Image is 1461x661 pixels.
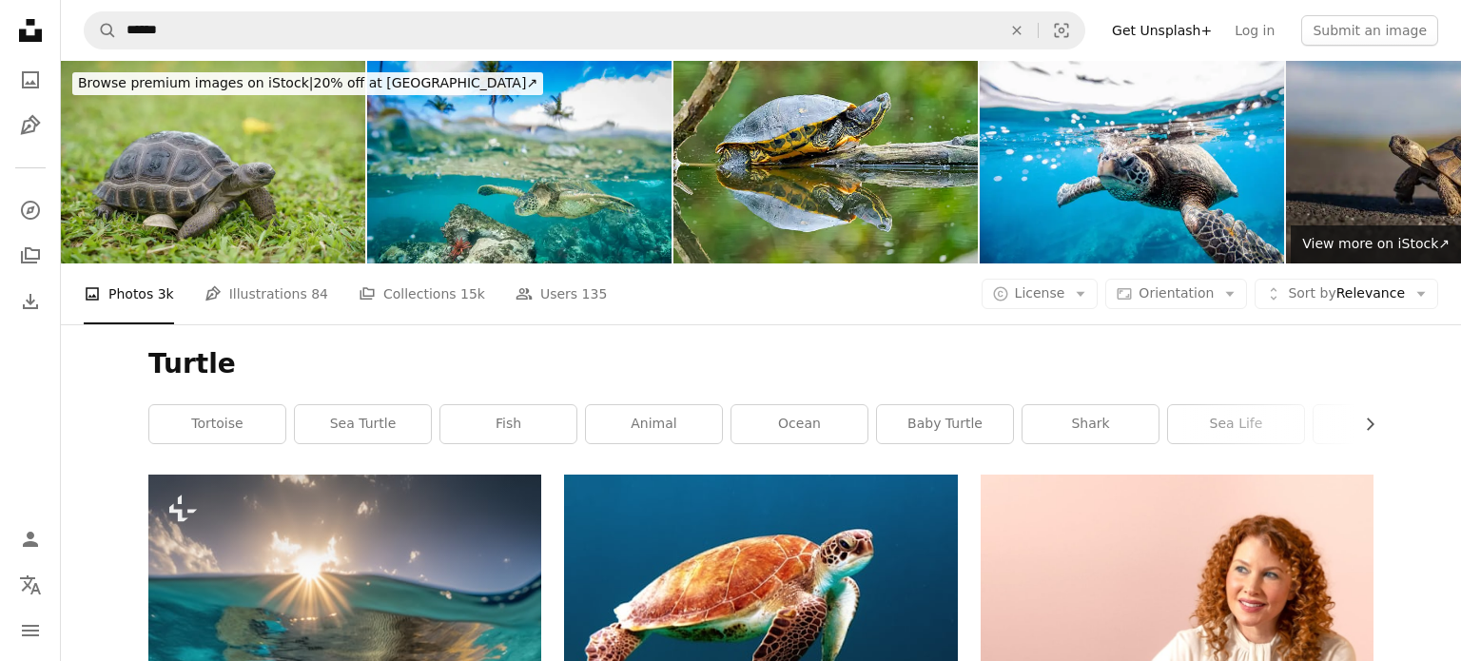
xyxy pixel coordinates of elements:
button: Submit an image [1301,15,1438,46]
img: Baby Aldabra giant tortoise (Aldabrachelys gigantea) on green lawn grass. It is one of the larges... [61,61,365,263]
a: Log in / Sign up [11,520,49,558]
a: tortoise [149,405,285,443]
h1: Turtle [148,347,1373,381]
a: sea life [1168,405,1304,443]
a: Get Unsplash+ [1101,15,1223,46]
span: View more on iStock ↗ [1302,236,1450,251]
a: Illustrations [11,107,49,145]
a: ocean [731,405,867,443]
button: Language [11,566,49,604]
a: brown turtle swimming underwater [564,589,957,606]
span: 20% off at [GEOGRAPHIC_DATA] ↗ [78,75,537,90]
span: Relevance [1288,284,1405,303]
span: Orientation [1139,285,1214,301]
form: Find visuals sitewide [84,11,1085,49]
img: Hawaiian Green Sea Turtle [367,61,672,263]
span: Browse premium images on iStock | [78,75,313,90]
button: scroll list to the right [1353,405,1373,443]
button: Orientation [1105,279,1247,309]
a: Users 135 [516,263,607,324]
a: whale [1314,405,1450,443]
span: Sort by [1288,285,1335,301]
a: Collections [11,237,49,275]
a: Explore [11,191,49,229]
button: License [982,279,1099,309]
a: baby turtle [877,405,1013,443]
span: 135 [582,283,608,304]
a: animal [586,405,722,443]
button: Menu [11,612,49,650]
a: Download History [11,282,49,321]
span: 15k [460,283,485,304]
button: Search Unsplash [85,12,117,49]
a: View more on iStock↗ [1291,225,1461,263]
span: License [1015,285,1065,301]
a: fish [440,405,576,443]
button: Sort byRelevance [1255,279,1438,309]
a: shark [1023,405,1159,443]
button: Clear [996,12,1038,49]
span: 84 [311,283,328,304]
a: Collections 15k [359,263,485,324]
a: Browse premium images on iStock|20% off at [GEOGRAPHIC_DATA]↗ [61,61,555,107]
a: Log in [1223,15,1286,46]
a: sea turtle [295,405,431,443]
img: Green turtle at the water surface [980,61,1284,263]
img: City of Vancouver, British Columbia [673,61,978,263]
a: Illustrations 84 [205,263,328,324]
button: Visual search [1039,12,1084,49]
a: Photos [11,61,49,99]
